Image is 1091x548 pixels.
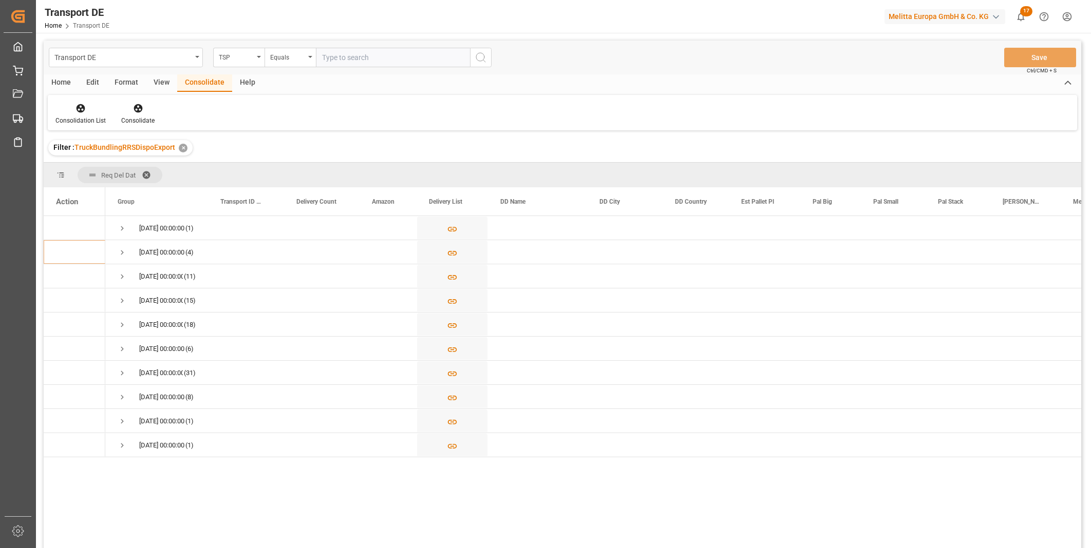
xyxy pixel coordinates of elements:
div: Consolidate [177,74,232,92]
span: (18) [184,313,196,337]
button: Help Center [1032,5,1056,28]
span: (4) [185,241,194,264]
div: Transport DE [54,50,192,63]
span: (6) [185,337,194,361]
div: Consolidation List [55,116,106,125]
button: show 17 new notifications [1009,5,1032,28]
div: [DATE] 00:00:00 [139,434,184,457]
span: Est Pallet Pl [741,198,774,205]
button: open menu [213,48,265,67]
span: (15) [184,289,196,312]
div: Press SPACE to select this row. [44,361,105,385]
span: Transport ID Logward [220,198,262,205]
span: (31) [184,361,196,385]
div: Press SPACE to select this row. [44,385,105,409]
span: Pal Big [813,198,832,205]
div: [DATE] 00:00:00 [139,313,183,337]
span: Group [118,198,135,205]
div: Home [44,74,79,92]
div: Transport DE [45,5,109,20]
span: [PERSON_NAME] [1003,198,1039,205]
a: Home [45,22,62,29]
div: [DATE] 00:00:00 [139,361,183,385]
div: Press SPACE to select this row. [44,240,105,264]
div: Equals [270,50,305,62]
div: Press SPACE to select this row. [44,216,105,240]
span: DD City [599,198,620,205]
span: DD Country [675,198,707,205]
button: Save [1004,48,1076,67]
div: Melitta Europa GmbH & Co. KG [885,9,1005,24]
div: Help [232,74,263,92]
span: (11) [184,265,196,288]
div: Press SPACE to select this row. [44,433,105,457]
div: [DATE] 00:00:00 [139,337,184,361]
div: TSP [219,50,254,62]
div: Press SPACE to select this row. [44,337,105,361]
div: Press SPACE to select this row. [44,312,105,337]
div: Press SPACE to select this row. [44,409,105,433]
span: (1) [185,434,194,457]
span: Delivery Count [296,198,336,205]
button: Melitta Europa GmbH & Co. KG [885,7,1009,26]
div: Press SPACE to select this row. [44,288,105,312]
div: [DATE] 00:00:00 [139,289,183,312]
span: Pal Stack [938,198,963,205]
div: [DATE] 00:00:00 [139,217,184,240]
span: Filter : [53,143,74,151]
div: View [146,74,177,92]
span: DD Name [500,198,525,205]
span: Pal Small [873,198,898,205]
span: Amazon [372,198,394,205]
span: 17 [1020,6,1032,16]
div: Format [107,74,146,92]
span: (1) [185,217,194,240]
span: Ctrl/CMD + S [1027,67,1057,74]
div: Press SPACE to select this row. [44,264,105,288]
div: Consolidate [121,116,155,125]
div: [DATE] 00:00:00 [139,409,184,433]
span: Req Del Dat [101,171,136,179]
div: Edit [79,74,107,92]
button: search button [470,48,492,67]
span: (8) [185,385,194,409]
div: Action [56,197,78,206]
input: Type to search [316,48,470,67]
span: Delivery List [429,198,462,205]
span: TruckBundlingRRSDispoExport [74,143,175,151]
div: [DATE] 00:00:00 [139,241,184,264]
button: open menu [265,48,316,67]
span: (1) [185,409,194,433]
div: [DATE] 00:00:00 [139,265,183,288]
div: [DATE] 00:00:00 [139,385,184,409]
div: ✕ [179,144,187,152]
button: open menu [49,48,203,67]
